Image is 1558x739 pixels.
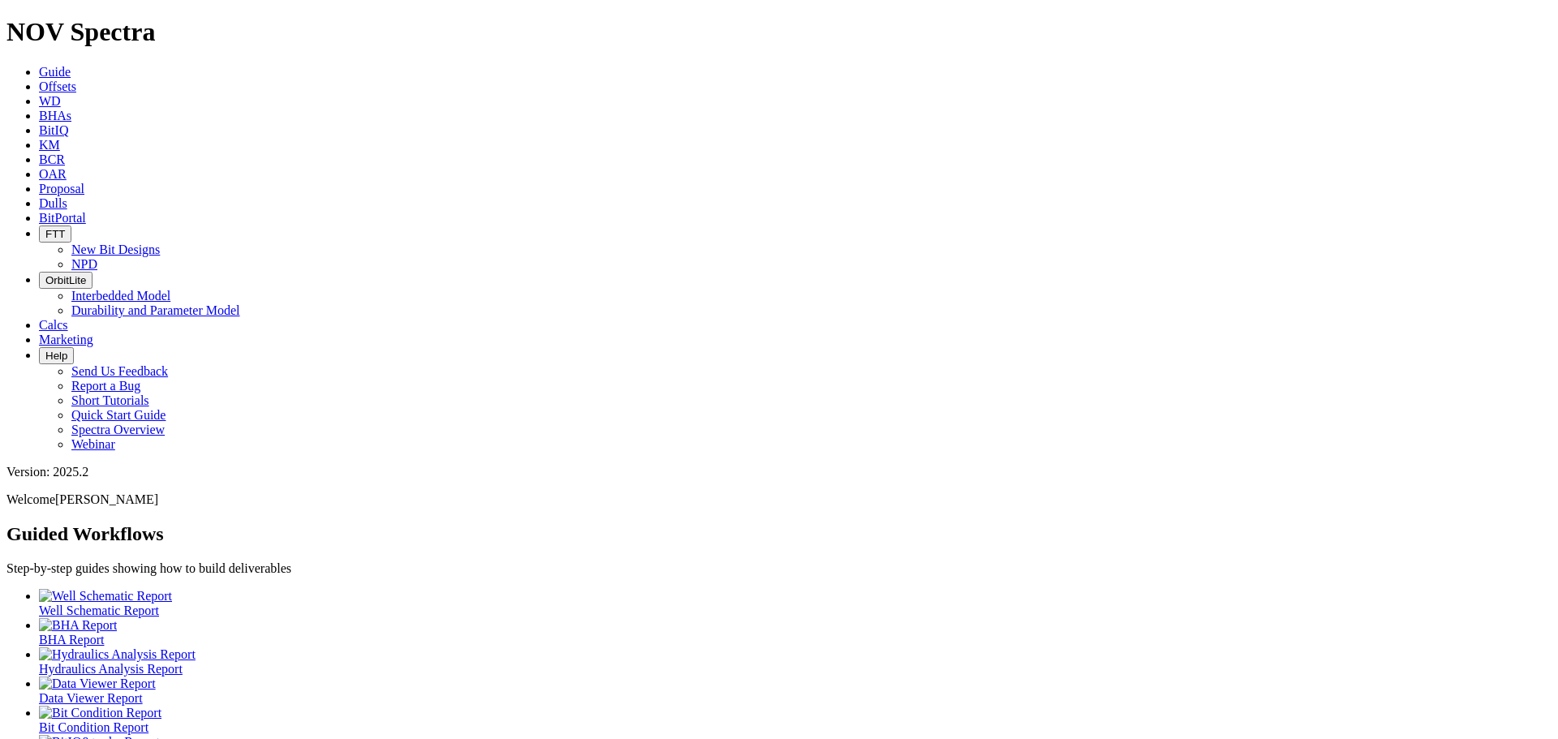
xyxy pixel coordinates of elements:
a: BitPortal [39,211,86,225]
a: Send Us Feedback [71,364,168,378]
span: Well Schematic Report [39,604,159,617]
a: WD [39,94,61,108]
a: Calcs [39,318,68,332]
a: NPD [71,257,97,271]
a: BHAs [39,109,71,122]
a: Interbedded Model [71,289,170,303]
a: KM [39,138,60,152]
img: Hydraulics Analysis Report [39,647,196,662]
a: BHA Report BHA Report [39,618,1552,647]
img: BHA Report [39,618,117,633]
span: Bit Condition Report [39,720,148,734]
img: Data Viewer Report [39,677,156,691]
a: Webinar [71,437,115,451]
span: [PERSON_NAME] [55,492,158,506]
a: Well Schematic Report Well Schematic Report [39,589,1552,617]
h1: NOV Spectra [6,17,1552,47]
a: Spectra Overview [71,423,165,436]
button: OrbitLite [39,272,93,289]
span: Hydraulics Analysis Report [39,662,183,676]
button: FTT [39,226,71,243]
a: Marketing [39,333,93,346]
a: Bit Condition Report Bit Condition Report [39,706,1552,734]
span: Help [45,350,67,362]
a: BCR [39,153,65,166]
a: New Bit Designs [71,243,160,256]
div: Version: 2025.2 [6,465,1552,479]
img: Bit Condition Report [39,706,161,720]
a: Data Viewer Report Data Viewer Report [39,677,1552,705]
a: Guide [39,65,71,79]
a: Short Tutorials [71,393,149,407]
a: Durability and Parameter Model [71,303,240,317]
p: Step-by-step guides showing how to build deliverables [6,561,1552,576]
span: FTT [45,228,65,240]
button: Help [39,347,74,364]
a: Report a Bug [71,379,140,393]
span: BHA Report [39,633,104,647]
a: BitIQ [39,123,68,137]
a: Offsets [39,79,76,93]
a: Dulls [39,196,67,210]
a: Hydraulics Analysis Report Hydraulics Analysis Report [39,647,1552,676]
a: Quick Start Guide [71,408,166,422]
p: Welcome [6,492,1552,507]
a: Proposal [39,182,84,195]
h2: Guided Workflows [6,523,1552,545]
span: OrbitLite [45,274,86,286]
span: Data Viewer Report [39,691,143,705]
img: Well Schematic Report [39,589,172,604]
a: OAR [39,167,67,181]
